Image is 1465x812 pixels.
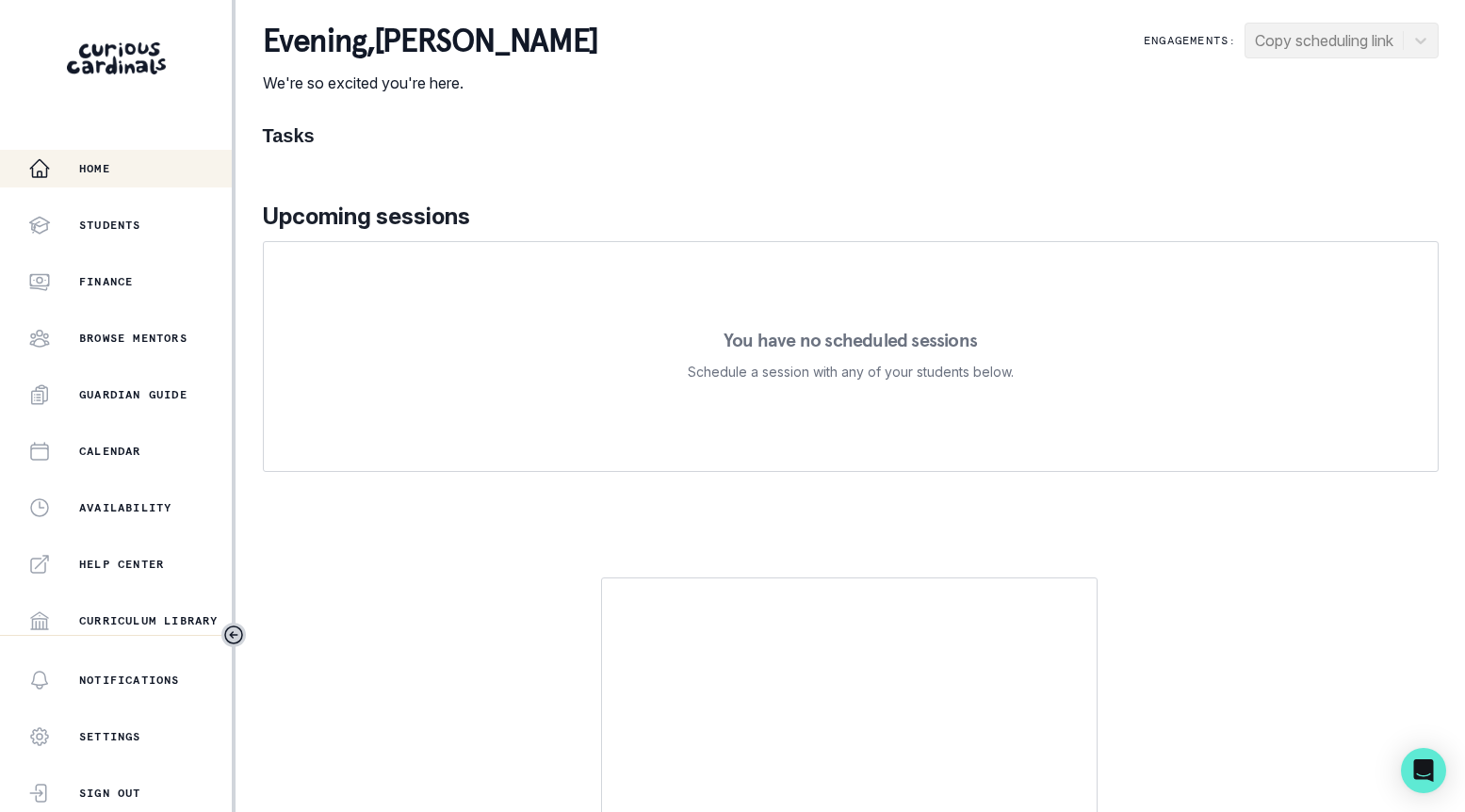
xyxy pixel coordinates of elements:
[79,786,141,801] p: Sign Out
[79,218,141,233] p: Students
[79,444,141,459] p: Calendar
[1401,748,1446,793] div: Open Intercom Messenger
[79,387,187,402] p: Guardian Guide
[263,124,1439,147] h1: Tasks
[1144,33,1236,48] p: Engagements:
[263,72,598,94] p: We're so excited you're here.
[79,274,133,289] p: Finance
[67,42,166,74] img: Curious Cardinals Logo
[79,161,110,176] p: Home
[263,23,598,60] p: evening , [PERSON_NAME]
[688,361,1014,383] p: Schedule a session with any of your students below.
[79,557,164,572] p: Help Center
[79,729,141,744] p: Settings
[221,623,246,647] button: Toggle sidebar
[263,200,1439,234] p: Upcoming sessions
[724,331,977,349] p: You have no scheduled sessions
[79,331,187,346] p: Browse Mentors
[79,673,180,688] p: Notifications
[79,613,219,628] p: Curriculum Library
[79,500,171,515] p: Availability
